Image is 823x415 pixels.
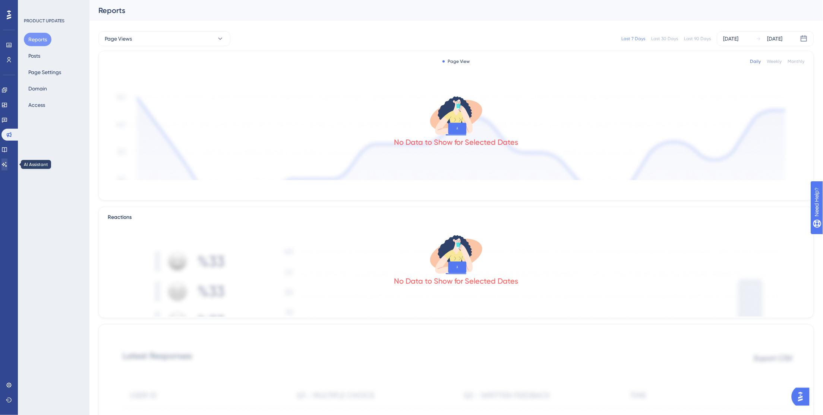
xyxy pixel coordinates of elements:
[652,36,678,42] div: Last 30 Days
[684,36,711,42] div: Last 90 Days
[105,34,132,43] span: Page Views
[98,5,795,16] div: Reports
[24,82,51,95] button: Domain
[98,31,230,46] button: Page Views
[18,2,47,11] span: Need Help?
[394,276,518,286] div: No Data to Show for Selected Dates
[723,34,739,43] div: [DATE]
[24,33,51,46] button: Reports
[108,213,805,222] div: Reactions
[443,58,470,64] div: Page View
[24,49,45,63] button: Posts
[394,137,518,147] div: No Data to Show for Selected Dates
[788,58,805,64] div: Monthly
[767,34,783,43] div: [DATE]
[24,18,64,24] div: PRODUCT UPDATES
[792,386,814,408] iframe: UserGuiding AI Assistant Launcher
[767,58,782,64] div: Weekly
[24,98,50,112] button: Access
[622,36,646,42] div: Last 7 Days
[750,58,761,64] div: Daily
[24,66,66,79] button: Page Settings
